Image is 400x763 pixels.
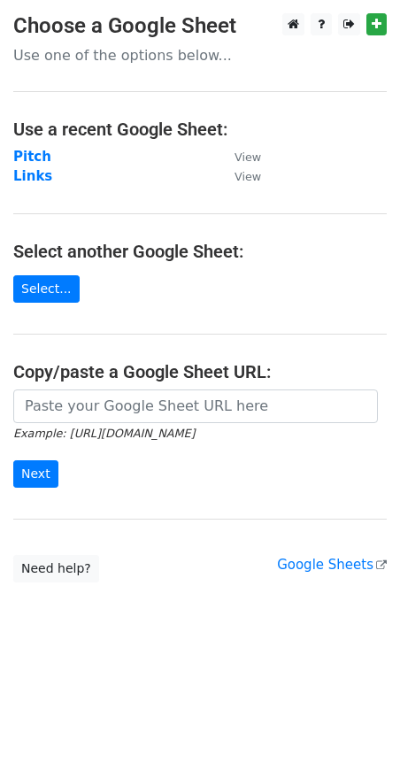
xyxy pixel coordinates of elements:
[217,168,261,184] a: View
[235,150,261,164] small: View
[13,119,387,140] h4: Use a recent Google Sheet:
[13,427,195,440] small: Example: [URL][DOMAIN_NAME]
[13,389,378,423] input: Paste your Google Sheet URL here
[13,149,51,165] a: Pitch
[13,460,58,488] input: Next
[13,168,52,184] a: Links
[13,46,387,65] p: Use one of the options below...
[312,678,400,763] iframe: Chat Widget
[235,170,261,183] small: View
[13,361,387,382] h4: Copy/paste a Google Sheet URL:
[13,555,99,582] a: Need help?
[13,13,387,39] h3: Choose a Google Sheet
[217,149,261,165] a: View
[277,557,387,573] a: Google Sheets
[13,275,80,303] a: Select...
[13,241,387,262] h4: Select another Google Sheet:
